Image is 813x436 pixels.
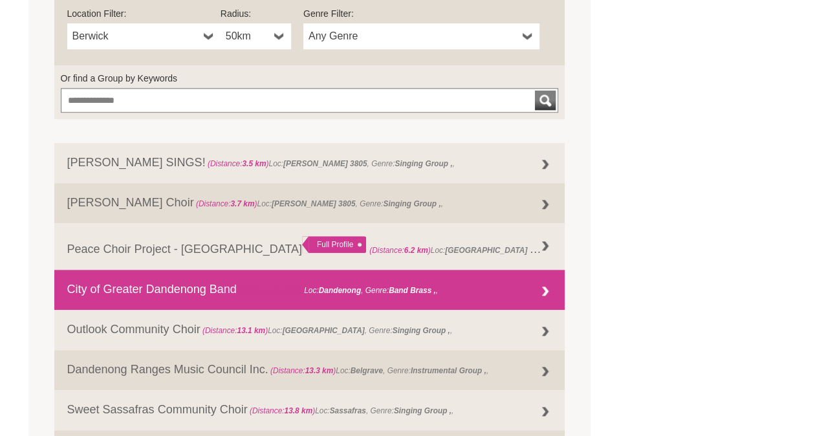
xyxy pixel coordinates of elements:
label: Genre Filter: [303,7,539,20]
strong: 3.7 km [230,199,254,208]
a: Berwick [67,23,221,49]
strong: Belgrave [351,366,383,375]
strong: 13.8 km [284,406,312,415]
a: Outlook Community Choir (Distance:13.1 km)Loc:[GEOGRAPHIC_DATA], Genre:Singing Group ,, [54,310,565,350]
span: (Distance: ) [270,366,336,375]
span: Berwick [72,28,199,44]
span: (Distance: ) [202,326,268,335]
span: Any Genre [309,28,517,44]
strong: [PERSON_NAME] 3805 [283,159,367,168]
span: Loc: , Genre: , [268,366,488,375]
strong: [GEOGRAPHIC_DATA] 3976 [445,243,547,256]
strong: [PERSON_NAME] 3805 [272,199,356,208]
span: (Distance: ) [208,159,269,168]
div: Full Profile [302,236,366,253]
strong: 6.2 km [404,246,428,255]
strong: Singing Group , [395,159,452,168]
span: Loc: , Genre: , [248,406,454,415]
strong: Singing Group , [393,326,450,335]
strong: Dandenong [319,286,361,295]
a: 50km [221,23,291,49]
a: [PERSON_NAME] Choir (Distance:3.7 km)Loc:[PERSON_NAME] 3805, Genre:Singing Group ,, [54,183,565,223]
label: Radius: [221,7,291,20]
a: [PERSON_NAME] SINGS! (Distance:3.5 km)Loc:[PERSON_NAME] 3805, Genre:Singing Group ,, [54,143,565,183]
label: Or find a Group by Keywords [61,72,559,85]
strong: 13.1 km [237,326,265,335]
span: Loc: , Genre: , [206,159,455,168]
span: (Distance: ) [369,246,431,255]
a: Any Genre [303,23,539,49]
strong: Sassafras [330,406,366,415]
span: (Distance: ) [239,286,304,295]
strong: Singing Group , [394,406,451,415]
strong: Singing Group , [383,199,440,208]
a: Peace Choir Project - [GEOGRAPHIC_DATA] Full Profile (Distance:6.2 km)Loc:[GEOGRAPHIC_DATA] 3976,... [54,223,565,270]
span: Loc: , Genre: , [237,286,438,295]
span: (Distance: ) [196,199,257,208]
a: Sweet Sassafras Community Choir (Distance:13.8 km)Loc:Sassafras, Genre:Singing Group ,, [54,390,565,430]
strong: 13.3 km [305,366,334,375]
span: (Distance: ) [250,406,315,415]
strong: Instrumental Group , [411,366,486,375]
label: Location Filter: [67,7,221,20]
span: Loc: , Genre: , [194,199,443,208]
a: Dandenong Ranges Music Council Inc. (Distance:13.3 km)Loc:Belgrave, Genre:Instrumental Group ,, [54,350,565,390]
a: City of Greater Dandenong Band (Distance:12.5 km)Loc:Dandenong, Genre:Band Brass ,, [54,270,565,310]
span: 50km [226,28,269,44]
strong: [GEOGRAPHIC_DATA] [283,326,365,335]
strong: Band Brass , [389,286,436,295]
strong: 3.5 km [242,159,266,168]
span: Loc: , Genre: , [201,326,452,335]
strong: 12.5 km [274,286,302,295]
span: Loc: , Genre: , [369,243,634,256]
